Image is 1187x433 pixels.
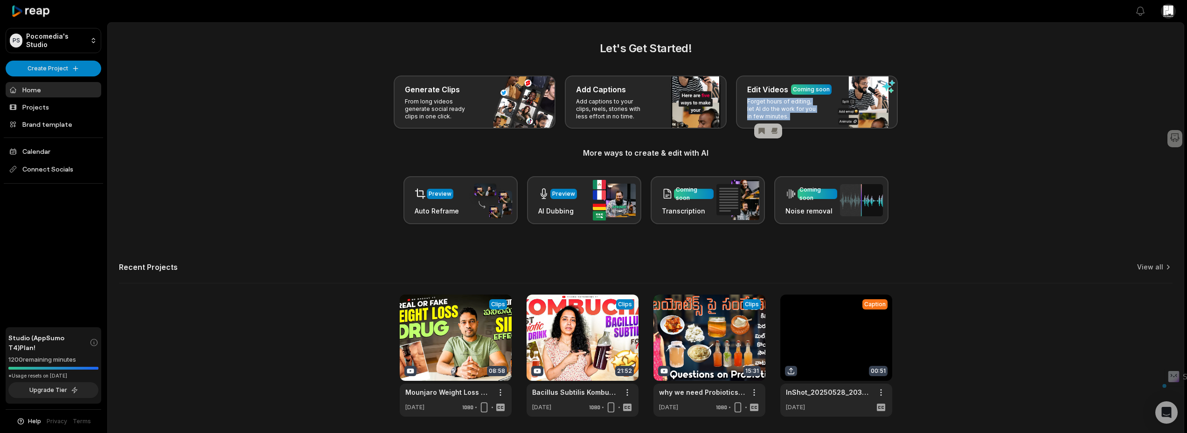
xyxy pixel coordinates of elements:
[538,206,577,216] h3: AI Dubbing
[405,84,460,95] h3: Generate Clips
[415,206,459,216] h3: Auto Reframe
[840,184,883,216] img: noise_removal.png
[73,417,91,426] a: Terms
[6,99,101,115] a: Projects
[8,382,98,398] button: Upgrade Tier
[1155,401,1178,424] div: Open Intercom Messenger
[676,186,712,202] div: Coming soon
[747,84,788,95] h3: Edit Videos
[576,98,648,120] p: Add captions to your clips, reels, stories with less effort in no time.
[6,117,101,132] a: Brand template
[6,82,101,97] a: Home
[799,186,835,202] div: Coming soon
[119,262,178,272] h2: Recent Projects
[659,387,745,397] a: why we need Probiotics? [PERSON_NAME], Kimchi, Kombucha, Sauerkraut, Milk Kefir, Water Kefir, Wha...
[8,372,98,379] div: *Usage resets on [DATE]
[6,161,101,178] span: Connect Socials
[47,417,67,426] a: Privacy
[593,180,636,220] img: ai_dubbing.png
[8,355,98,364] div: 1200 remaining minutes
[28,417,41,426] span: Help
[716,180,759,220] img: transcription.png
[405,387,491,397] a: Mounjaro Weight Loss Drug : Real or Fake | Side Effects | Impact on Gut Health @MrMadhav
[405,98,477,120] p: From long videos generate social ready clips in one click.
[119,147,1173,158] h3: More ways to create & edit with AI
[785,206,837,216] h3: Noise removal
[119,40,1173,57] h2: Let's Get Started!
[16,417,41,426] button: Help
[429,190,451,198] div: Preview
[552,190,575,198] div: Preview
[469,182,512,219] img: auto_reframe.png
[26,32,86,49] p: Pocomedia's Studio
[662,206,714,216] h3: Transcription
[793,85,830,94] div: Coming soon
[8,333,90,352] span: Studio (AppSumo T4) Plan!
[6,61,101,76] button: Create Project
[576,84,626,95] h3: Add Captions
[10,34,22,48] div: PS
[532,387,618,397] a: Bacillus Subtilis Kombucha: The Best Probiotic Fizzy Drink for Gut Health | @TeluguSupermoms
[6,144,101,159] a: Calendar
[747,98,819,120] p: Forget hours of editing, let AI do the work for you in few minutes.
[786,387,872,397] a: InShot_20250528_203459213
[1137,262,1163,272] a: View all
